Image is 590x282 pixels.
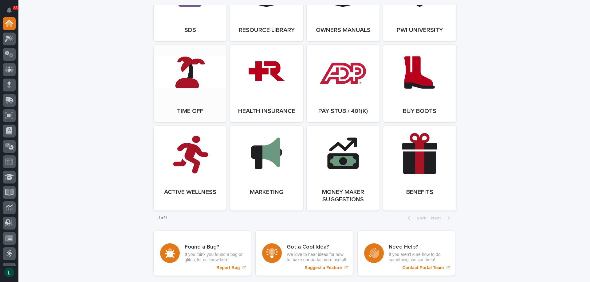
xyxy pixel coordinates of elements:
button: Notifications [3,4,16,17]
button: Back [403,215,429,221]
a: Report Bug [154,231,251,276]
a: Time Off [154,45,226,122]
p: If you aren't sure how to do something, we can help! [389,252,448,262]
a: Marketing [230,126,303,211]
a: Benefits [383,126,456,211]
h3: Got a Cool Idea? [287,244,346,251]
p: We love to hear ideas for how to make our portal more useful! [287,252,346,262]
p: Suggest a Feature [305,265,342,270]
p: 33 [14,6,18,10]
a: Buy Boots [383,45,456,122]
a: Suggest a Feature [256,231,353,276]
a: Money Maker Suggestions [307,126,380,211]
h3: Need Help? [389,244,448,251]
a: Active Wellness [154,126,226,211]
button: Next [429,215,455,221]
a: Contact Portal Team [358,231,455,276]
p: 1 of 1 [154,211,172,226]
h3: Found a Bug? [185,244,244,251]
a: Pay Stub / 401(k) [307,45,380,122]
p: If you think you found a bug or glitch, let us know here! [185,252,244,262]
span: Next [431,216,445,220]
div: Notifications33 [8,7,16,17]
span: Back [413,216,426,220]
p: Contact Portal Team [402,265,444,270]
a: Health Insurance [230,45,303,122]
p: Report Bug [216,265,240,270]
button: users-avatar [3,266,16,279]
